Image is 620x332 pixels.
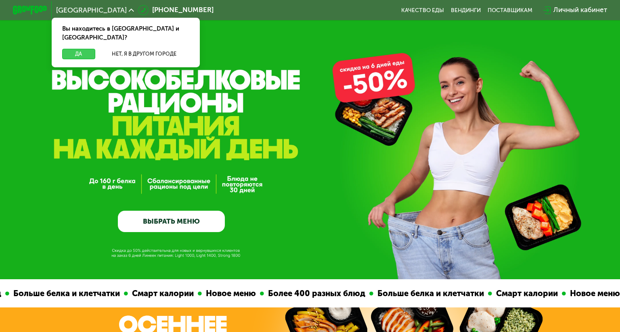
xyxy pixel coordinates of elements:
[118,211,225,232] a: ВЫБРАТЬ МЕНЮ
[553,5,607,15] div: Личный кабинет
[401,7,444,14] a: Качество еды
[98,49,189,59] button: Нет, я в другом городе
[264,287,369,300] div: Более 400 разных блюд
[62,49,95,59] button: Да
[492,287,561,300] div: Смарт калории
[451,7,481,14] a: Вендинги
[488,7,532,14] div: поставщикам
[56,7,127,14] span: [GEOGRAPHIC_DATA]
[52,18,200,49] div: Вы находитесь в [GEOGRAPHIC_DATA] и [GEOGRAPHIC_DATA]?
[9,287,124,300] div: Больше белка и клетчатки
[128,287,197,300] div: Смарт калории
[201,287,260,300] div: Новое меню
[373,287,488,300] div: Больше белка и клетчатки
[138,5,213,15] a: [PHONE_NUMBER]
